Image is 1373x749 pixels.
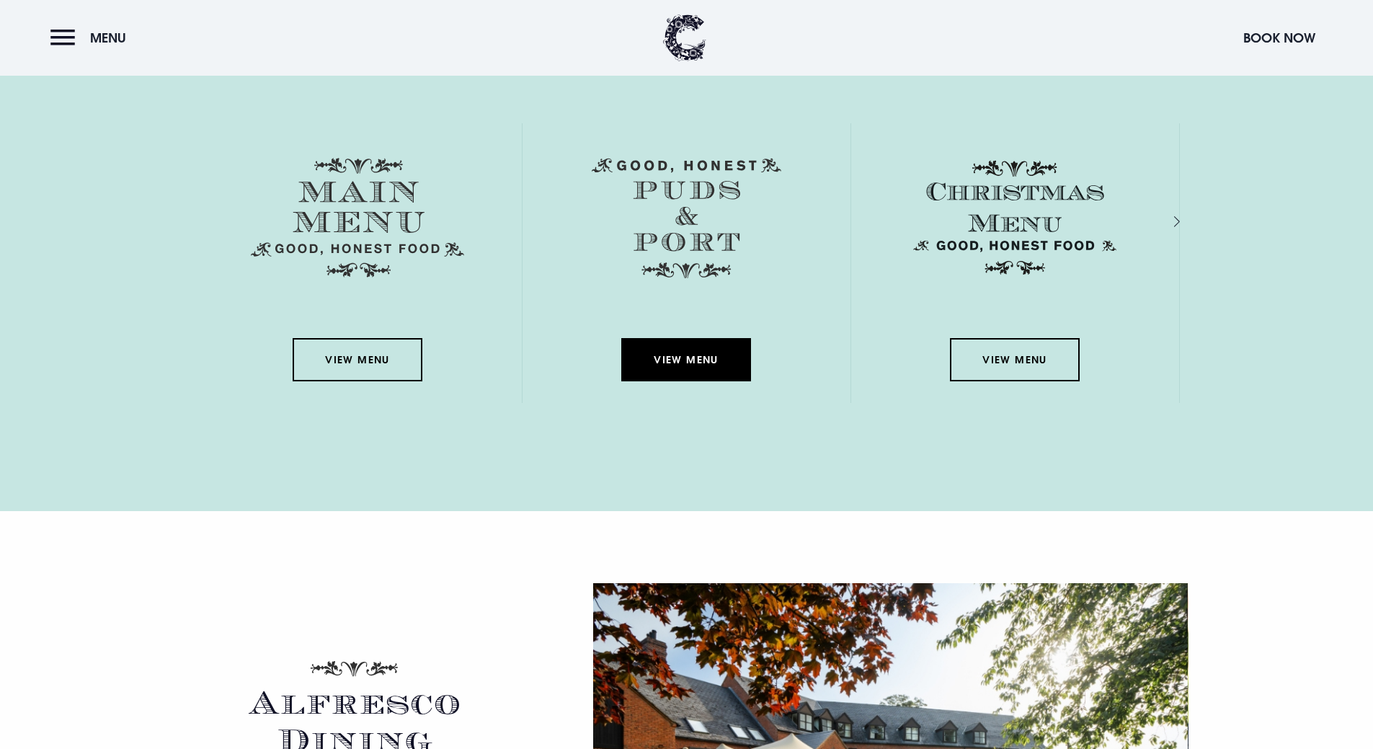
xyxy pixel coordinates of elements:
[908,158,1121,278] img: Christmas Menu SVG
[663,14,706,61] img: Clandeboye Lodge
[50,22,133,53] button: Menu
[1236,22,1323,53] button: Book Now
[251,158,464,278] img: Menu main menu
[950,338,1080,381] a: View Menu
[592,158,781,279] img: Menu puds and port
[293,338,422,381] a: View Menu
[90,30,126,46] span: Menu
[621,338,751,381] a: View Menu
[1155,211,1168,232] div: Next slide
